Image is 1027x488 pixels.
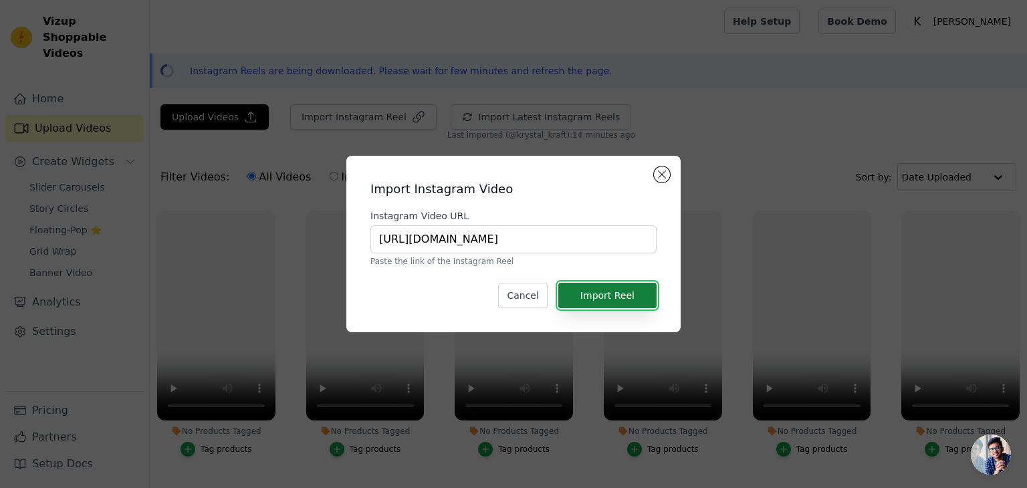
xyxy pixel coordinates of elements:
[370,225,657,253] input: https://www.instagram.com/reel/ABC123/
[370,180,657,199] h2: Import Instagram Video
[370,209,657,223] label: Instagram Video URL
[370,256,657,267] p: Paste the link of the Instagram Reel
[558,283,657,308] button: Import Reel
[498,283,547,308] button: Cancel
[654,166,670,182] button: Close modal
[971,435,1011,475] div: Open chat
